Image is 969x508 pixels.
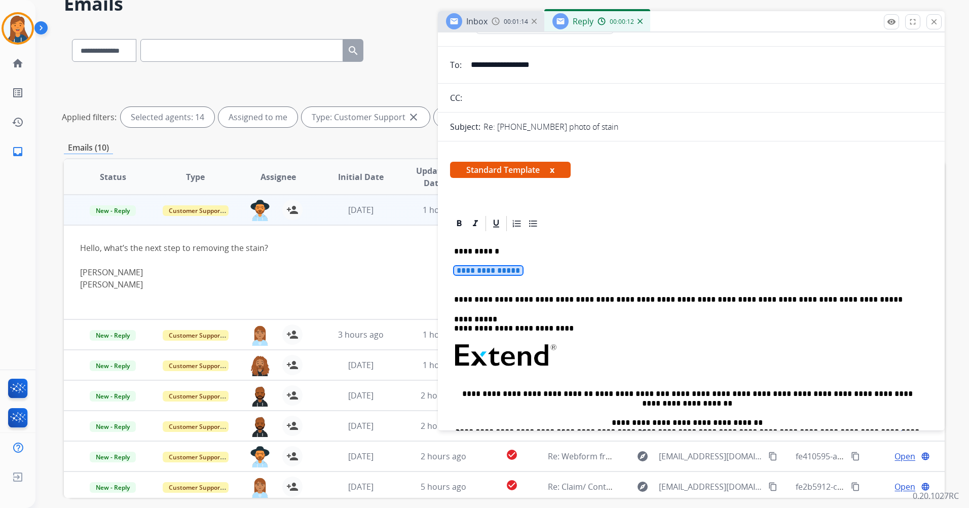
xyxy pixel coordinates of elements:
img: agent-avatar [250,416,270,437]
span: Open [895,481,915,493]
span: Customer Support [163,391,229,402]
div: Type: Customer Support [302,107,430,127]
span: New - Reply [90,360,136,371]
span: Type [186,171,205,183]
span: 00:00:12 [610,18,634,26]
mat-icon: explore [637,450,649,462]
span: Customer Support [163,205,229,216]
div: [PERSON_NAME] [80,278,763,291]
span: 1 hour ago [423,359,464,371]
mat-icon: fullscreen [908,17,917,26]
mat-icon: list_alt [12,87,24,99]
div: Bullet List [526,216,541,231]
mat-icon: inbox [12,146,24,158]
span: [DATE] [348,359,374,371]
img: agent-avatar [250,477,270,498]
mat-icon: check_circle [506,479,518,491]
mat-icon: person_add [286,204,299,216]
p: To: [450,59,462,71]
span: 2 hours ago [421,390,466,401]
mat-icon: content_copy [768,482,777,491]
mat-icon: content_copy [768,452,777,461]
span: 00:01:14 [504,18,528,26]
span: New - Reply [90,330,136,341]
img: agent-avatar [250,446,270,467]
p: 0.20.1027RC [913,490,959,502]
span: Re: Claim/ Contract Update [548,481,652,492]
img: agent-avatar [250,324,270,346]
span: [DATE] [348,390,374,401]
div: [PERSON_NAME] [80,266,763,278]
span: Re: Webform from [EMAIL_ADDRESS][DOMAIN_NAME] on [DATE] [548,451,791,462]
span: [DATE] [348,420,374,431]
span: New - Reply [90,452,136,462]
mat-icon: language [921,452,930,461]
mat-icon: person_add [286,389,299,402]
div: Italic [468,216,483,231]
span: 3 hours ago [338,329,384,340]
span: 5 hours ago [421,481,466,492]
div: Ordered List [509,216,525,231]
mat-icon: language [921,482,930,491]
span: [EMAIL_ADDRESS][DOMAIN_NAME] [659,450,763,462]
img: agent-avatar [250,385,270,407]
mat-icon: remove_red_eye [887,17,896,26]
span: 1 hour ago [423,204,464,215]
button: x [550,164,554,176]
span: 1 hour ago [423,329,464,340]
span: Updated Date [411,165,456,189]
p: Re: [PHONE_NUMBER] photo of stain [483,121,618,133]
span: New - Reply [90,482,136,493]
span: [DATE] [348,481,374,492]
img: agent-avatar [250,355,270,376]
span: Initial Date [338,171,384,183]
img: agent-avatar [250,200,270,221]
span: [EMAIL_ADDRESS][DOMAIN_NAME] [659,481,763,493]
span: New - Reply [90,421,136,432]
span: Inbox [466,16,488,27]
span: fe2b5912-cd5d-4fad-a04e-94602282f7f4 [796,481,945,492]
span: fe410595-a3bf-4769-bdcf-0d9edb9a04a1 [796,451,948,462]
span: Customer Support [163,482,229,493]
div: Bold [452,216,467,231]
mat-icon: person_add [286,329,299,341]
span: Open [895,450,915,462]
span: Customer Support [163,360,229,371]
mat-icon: content_copy [851,482,860,491]
p: Emails (10) [64,141,113,154]
mat-icon: person_add [286,481,299,493]
span: 2 hours ago [421,451,466,462]
div: Selected agents: 14 [121,107,214,127]
p: Applied filters: [62,111,117,123]
img: avatar [4,14,32,43]
div: Underline [489,216,504,231]
span: [DATE] [348,204,374,215]
span: New - Reply [90,205,136,216]
span: Reply [573,16,593,27]
span: [DATE] [348,451,374,462]
div: Hello, what’s the next step to removing the stain? [80,242,763,254]
span: New - Reply [90,391,136,402]
mat-icon: search [347,45,359,57]
mat-icon: person_add [286,450,299,462]
span: 2 hours ago [421,420,466,431]
mat-icon: content_copy [851,452,860,461]
div: Type: Shipping Protection [434,107,567,127]
p: Subject: [450,121,480,133]
span: Standard Template [450,162,571,178]
span: Customer Support [163,452,229,462]
span: Customer Support [163,421,229,432]
mat-icon: person_add [286,359,299,371]
mat-icon: check_circle [506,449,518,461]
mat-icon: close [407,111,420,123]
mat-icon: close [929,17,939,26]
div: Assigned to me [218,107,297,127]
span: Assignee [260,171,296,183]
mat-icon: home [12,57,24,69]
mat-icon: explore [637,481,649,493]
p: CC: [450,92,462,104]
mat-icon: history [12,116,24,128]
span: Status [100,171,126,183]
mat-icon: person_add [286,420,299,432]
span: Customer Support [163,330,229,341]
